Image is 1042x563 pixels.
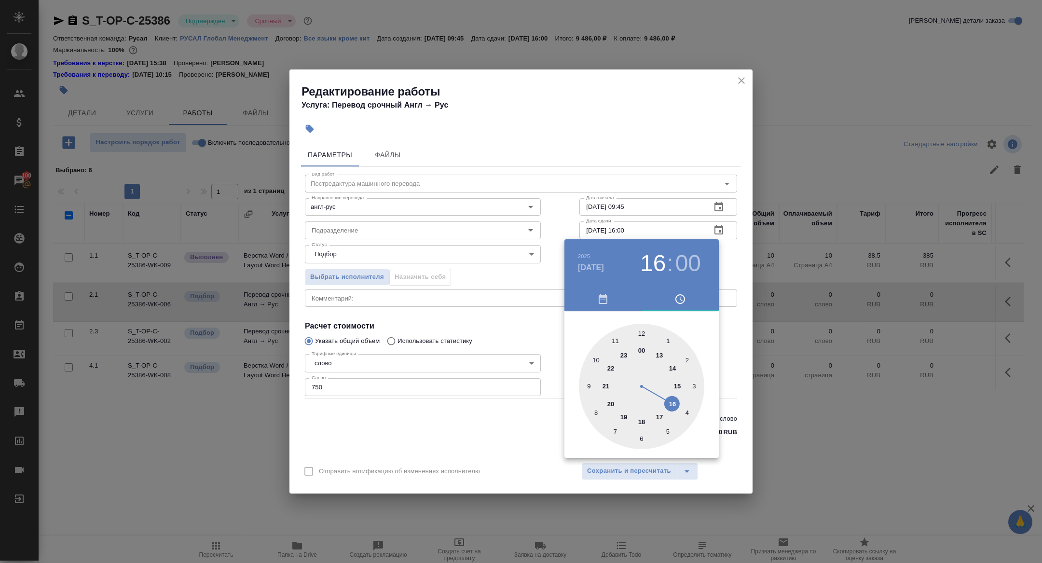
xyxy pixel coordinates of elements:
button: [DATE] [578,262,604,274]
button: 16 [640,250,666,277]
h3: : [667,250,673,277]
button: 2025 [578,253,590,259]
button: 00 [675,250,701,277]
